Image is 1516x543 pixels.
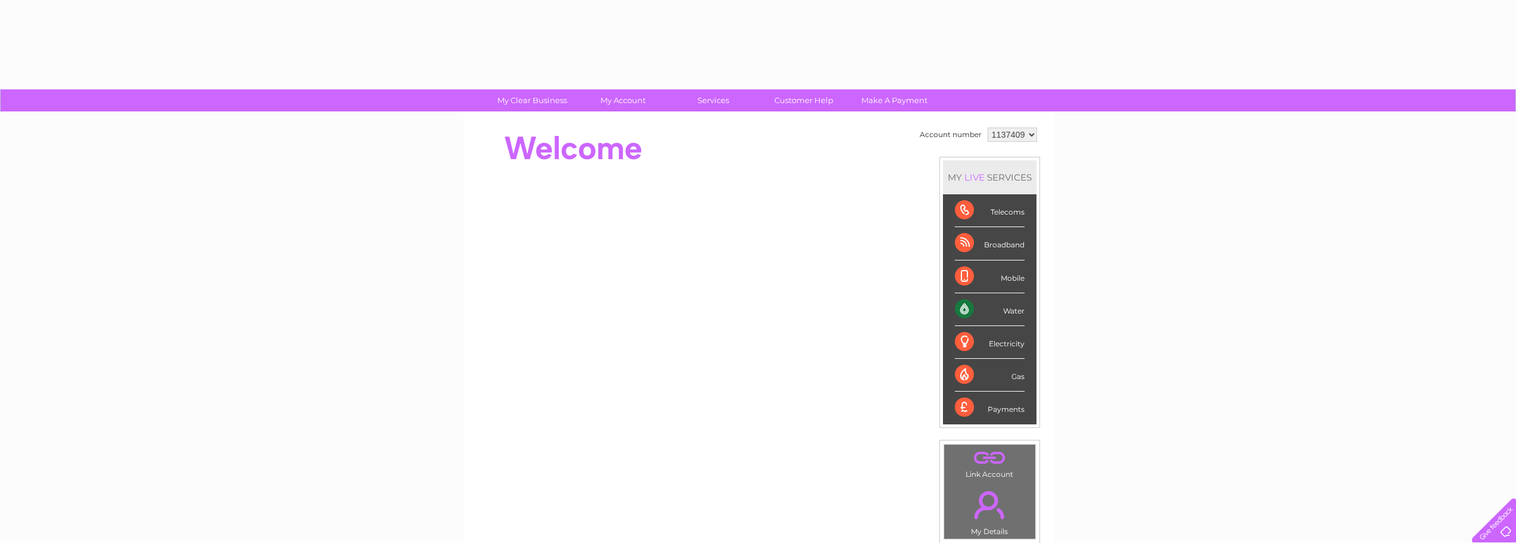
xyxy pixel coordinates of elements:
div: Broadband [955,227,1025,260]
td: Account number [917,125,985,145]
a: My Clear Business [483,89,581,111]
a: My Account [574,89,672,111]
td: Link Account [944,444,1036,482]
div: Mobile [955,260,1025,293]
div: MY SERVICES [943,160,1036,194]
div: LIVE [962,172,987,183]
div: Electricity [955,326,1025,359]
a: Services [664,89,762,111]
a: Customer Help [755,89,853,111]
a: Make A Payment [845,89,944,111]
a: . [947,484,1032,526]
div: Gas [955,359,1025,392]
td: My Details [944,481,1036,539]
div: Payments [955,392,1025,424]
a: . [947,448,1032,468]
div: Telecoms [955,194,1025,227]
div: Water [955,293,1025,326]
